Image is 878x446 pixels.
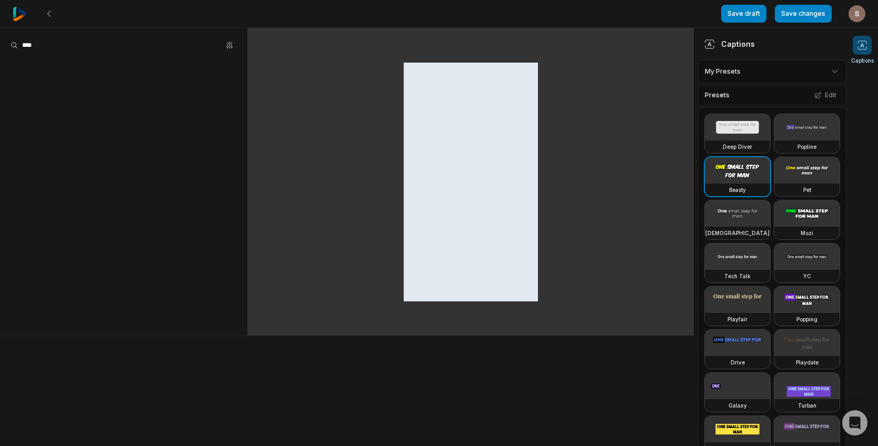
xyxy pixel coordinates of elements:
button: Save draft [721,5,766,23]
button: Captions [851,36,874,65]
button: Edit [811,88,840,102]
h3: Mozi [801,229,813,237]
div: Open Intercom Messenger [842,410,867,435]
div: My Presets [698,60,846,83]
h3: Popping [796,315,817,323]
h3: YC [803,272,811,280]
img: reap [13,7,27,21]
h3: Turban [798,401,816,410]
span: Captions [851,57,874,65]
h3: Playfair [727,315,747,323]
h3: Popline [797,143,816,151]
div: Captions [704,38,755,49]
h3: [DEMOGRAPHIC_DATA] [705,229,770,237]
h3: Galaxy [729,401,747,410]
div: Presets [698,85,846,105]
h3: Playdate [796,358,819,367]
h3: Drive [731,358,745,367]
h3: Tech Talk [724,272,751,280]
h3: Deep Diver [723,143,752,151]
h3: Beasty [729,186,746,194]
h3: Pet [803,186,811,194]
button: Save changes [775,5,832,23]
